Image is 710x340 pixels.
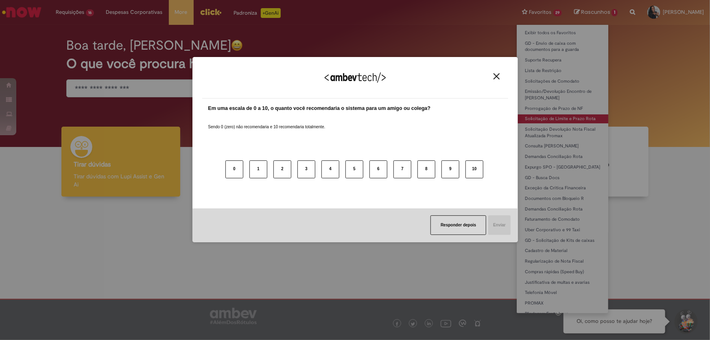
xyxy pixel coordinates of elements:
button: 0 [225,160,243,178]
button: 7 [393,160,411,178]
button: Responder depois [430,215,486,235]
button: 4 [321,160,339,178]
button: 5 [345,160,363,178]
button: 10 [465,160,483,178]
button: 6 [369,160,387,178]
button: 8 [417,160,435,178]
label: Sendo 0 (zero) não recomendaria e 10 recomendaria totalmente. [208,114,326,130]
button: 1 [249,160,267,178]
img: Logo Ambevtech [325,72,386,83]
button: 3 [297,160,315,178]
button: 2 [273,160,291,178]
button: Close [491,73,502,80]
img: Close [494,73,500,79]
label: Em uma escala de 0 a 10, o quanto você recomendaria o sistema para um amigo ou colega? [208,105,431,112]
button: 9 [441,160,459,178]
